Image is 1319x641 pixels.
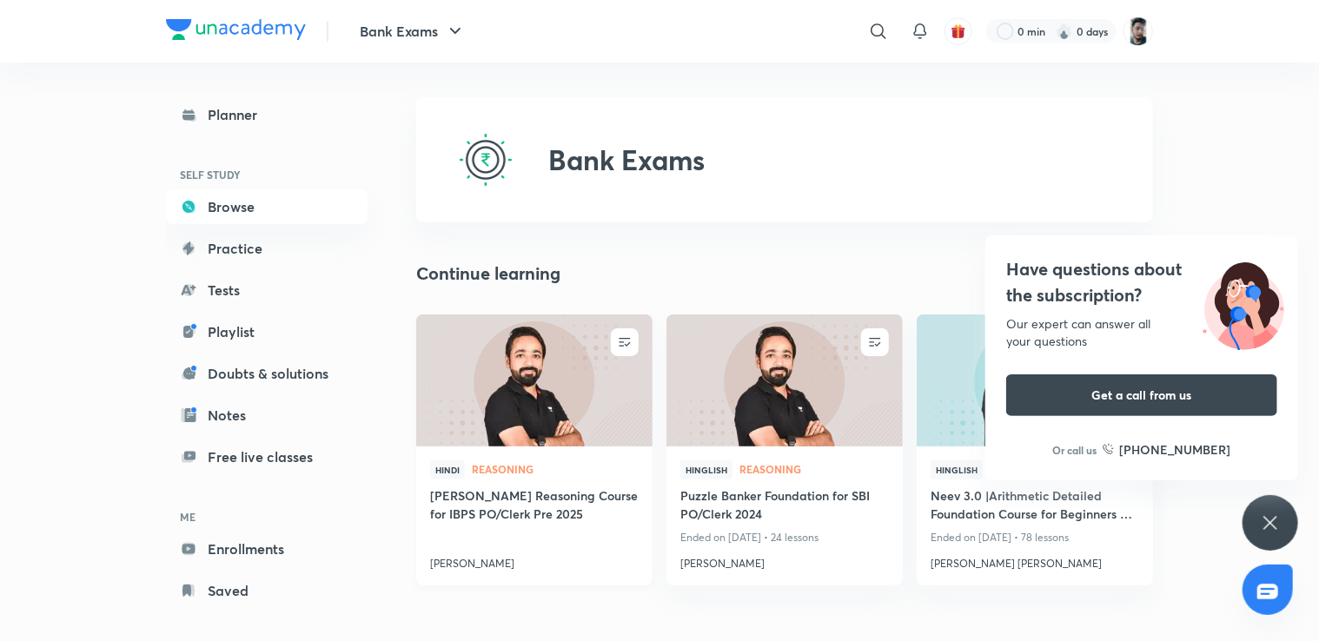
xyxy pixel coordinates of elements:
[166,314,368,349] a: Playlist
[166,502,368,532] h6: ME
[1056,23,1073,40] img: streak
[416,261,560,287] h2: Continue learning
[166,439,368,474] a: Free live classes
[664,313,905,447] img: new-thumbnail
[1103,440,1231,459] a: [PHONE_NUMBER]
[1006,315,1277,350] div: Our expert can answer all your questions
[472,464,639,476] a: Reasoning
[1120,440,1231,459] h6: [PHONE_NUMBER]
[430,486,639,526] a: [PERSON_NAME] Reasoning Course for IBPS PO/Clerk Pre 2025
[166,273,368,307] a: Tests
[931,486,1139,526] a: Neev 3.0 |Arithmetic Detailed Foundation Course for Beginners All Bank Exam 2025
[472,464,639,474] span: Reasoning
[166,19,306,44] a: Company Logo
[166,231,368,266] a: Practice
[1006,256,1277,308] h4: Have questions about the subscription?
[166,189,368,224] a: Browse
[1123,17,1153,46] img: Snehasish Das
[931,549,1139,572] a: [PERSON_NAME] [PERSON_NAME]
[680,486,889,526] a: Puzzle Banker Foundation for SBI PO/Clerk 2024
[416,314,653,446] a: new-thumbnail
[548,143,705,176] h2: Bank Exams
[349,14,476,49] button: Bank Exams
[666,314,903,446] a: new-thumbnail
[1053,442,1097,458] p: Or call us
[414,313,654,447] img: new-thumbnail
[1189,256,1298,350] img: ttu_illustration_new.svg
[917,314,1153,446] a: new-thumbnail
[166,532,368,566] a: Enrollments
[166,160,368,189] h6: SELF STUDY
[430,460,465,479] span: Hindi
[680,526,889,549] p: Ended on [DATE] • 24 lessons
[166,573,368,608] a: Saved
[951,23,966,39] img: avatar
[166,398,368,433] a: Notes
[931,460,983,479] span: Hinglish
[680,460,732,479] span: Hinglish
[166,19,306,40] img: Company Logo
[430,549,639,572] a: [PERSON_NAME]
[945,17,972,45] button: avatar
[739,464,889,474] span: Reasoning
[680,549,889,572] a: [PERSON_NAME]
[166,97,368,132] a: Planner
[458,132,514,188] img: Bank Exams
[166,356,368,391] a: Doubts & solutions
[931,526,1139,549] p: Ended on [DATE] • 78 lessons
[739,464,889,476] a: Reasoning
[1006,374,1277,416] button: Get a call from us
